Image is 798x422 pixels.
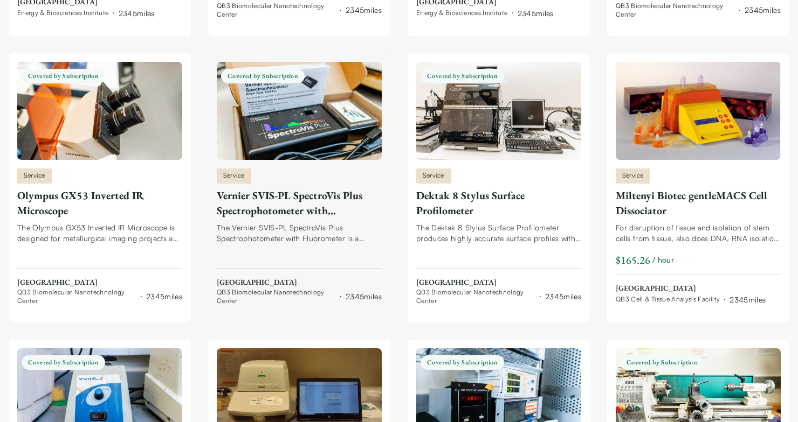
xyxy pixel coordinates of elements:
span: [GEOGRAPHIC_DATA] [217,277,382,288]
span: QB3 Biomolecular Nanotechnology Center [616,2,735,19]
span: Covered by Subscription [22,355,105,370]
div: The Vernier SVIS-PL SpectroVis Plus Spectrophotometer with Fluorometer is a portable, visible to ... [217,222,382,244]
div: Vernier SVIS-PL SpectroVis Plus Spectrophotometer with Fluorometer [217,188,382,218]
div: For disruption of tissue and isolation of stem cells from tissue, also does DNA, RNA isolation, a... [616,222,781,244]
span: [GEOGRAPHIC_DATA] [416,277,581,288]
div: 2345 miles [730,294,766,305]
span: QB3 Biomolecular Nanotechnology Center [217,288,336,305]
span: Energy & Biosciences Institute [17,9,109,17]
a: Dektak 8 Stylus Surface ProfilometerCovered by SubscriptionServiceDektak 8 Stylus Surface Profilo... [416,62,581,305]
div: 2345 miles [346,4,382,16]
img: Olympus GX53 Inverted IR Microscope [17,62,182,160]
span: Covered by Subscription [421,69,504,83]
span: Covered by Subscription [22,69,105,83]
span: [GEOGRAPHIC_DATA] [616,283,766,294]
div: $165.26 [616,252,650,268]
div: The Olympus GX53 Inverted IR Microscope is designed for metallurgical imaging projects and produc... [17,222,182,244]
div: Dektak 8 Stylus Surface Profilometer [416,188,581,218]
div: The Dektak 8 Stylus Surface Profilometer produces highly accurate surface profiles with remarkabl... [416,222,581,244]
span: QB3 Biomolecular Nanotechnology Center [17,288,136,305]
div: 2345 miles [346,291,382,302]
a: Vernier SVIS-PL SpectroVis Plus Spectrophotometer with FluorometerCovered by SubscriptionServiceV... [217,62,382,305]
a: Miltenyi Biotec gentleMACS Cell DissociatorServiceMiltenyi Biotec gentleMACS Cell DissociatorFor ... [616,62,781,305]
div: Miltenyi Biotec gentleMACS Cell Dissociator [616,188,781,218]
div: 2345 miles [745,4,781,16]
span: Service [416,168,451,184]
div: 2345 miles [146,291,182,302]
div: 2345 miles [119,8,155,19]
span: Covered by Subscription [620,355,704,370]
span: Service [217,168,251,184]
span: Covered by Subscription [221,69,305,83]
span: Covered by Subscription [421,355,504,370]
span: [GEOGRAPHIC_DATA] [17,277,182,288]
span: QB3 Biomolecular Nanotechnology Center [416,288,535,305]
a: Olympus GX53 Inverted IR MicroscopeCovered by SubscriptionServiceOlympus GX53 Inverted IR Microsc... [17,62,182,305]
span: QB3 Cell & Tissue Analysis Facility [616,295,720,304]
img: Dektak 8 Stylus Surface Profilometer [416,62,581,160]
span: Service [17,168,52,184]
span: QB3 Biomolecular Nanotechnology Center [217,2,336,19]
span: / hour [652,254,674,265]
span: Energy & Biosciences Institute [416,9,508,17]
div: Olympus GX53 Inverted IR Microscope [17,188,182,218]
div: 2345 miles [545,291,581,302]
img: Vernier SVIS-PL SpectroVis Plus Spectrophotometer with Fluorometer [217,62,382,160]
div: 2345 miles [518,8,554,19]
img: Miltenyi Biotec gentleMACS Cell Dissociator [616,62,781,160]
span: Service [616,168,650,184]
